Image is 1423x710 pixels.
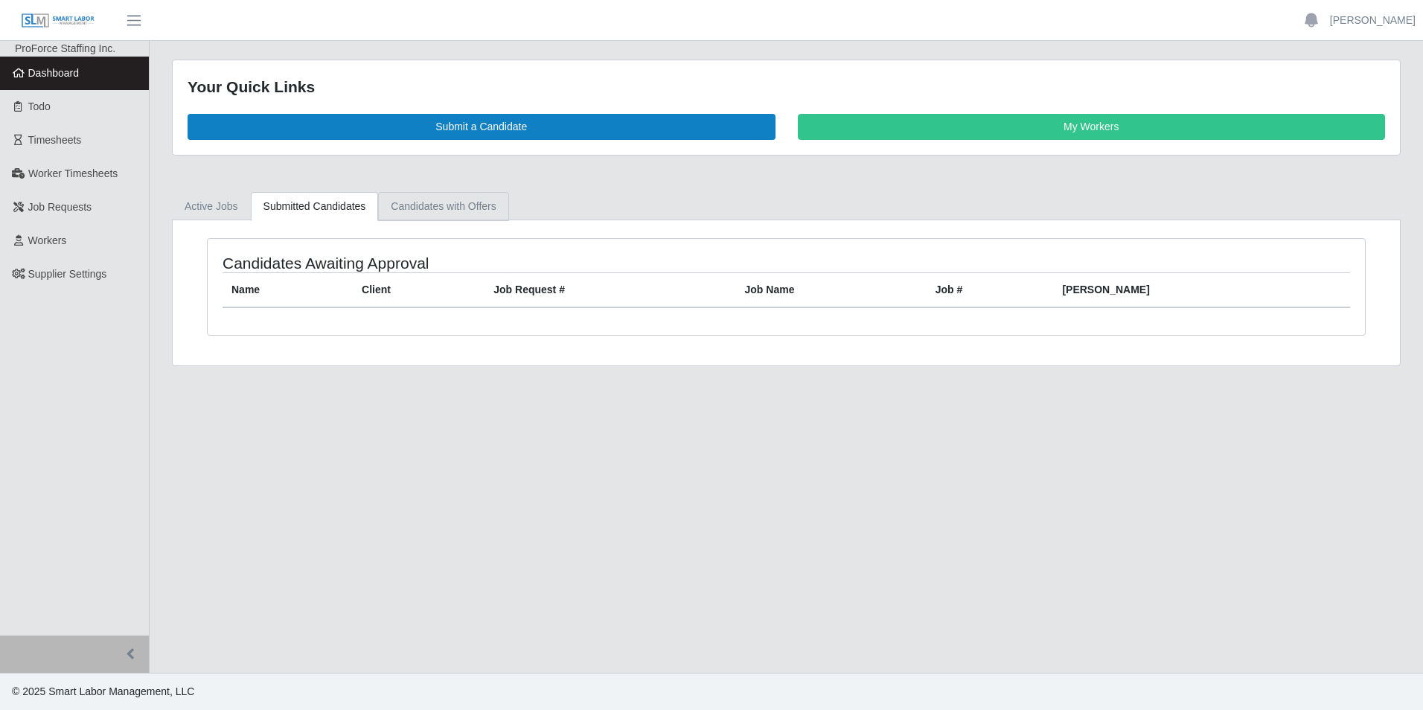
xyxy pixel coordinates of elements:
span: Supplier Settings [28,268,107,280]
a: Submit a Candidate [188,114,776,140]
span: Dashboard [28,67,80,79]
th: Job Name [736,272,927,307]
span: © 2025 Smart Labor Management, LLC [12,685,194,697]
a: Active Jobs [172,192,251,221]
img: SLM Logo [21,13,95,29]
span: Job Requests [28,201,92,213]
th: Job # [927,272,1054,307]
span: Todo [28,100,51,112]
h4: Candidates Awaiting Approval [223,254,679,272]
div: Your Quick Links [188,75,1385,99]
span: Worker Timesheets [28,167,118,179]
a: My Workers [798,114,1386,140]
span: Timesheets [28,134,82,146]
th: [PERSON_NAME] [1053,272,1350,307]
span: Workers [28,234,67,246]
span: ProForce Staffing Inc. [15,42,115,54]
th: Name [223,272,353,307]
th: Job Request # [485,272,735,307]
a: Submitted Candidates [251,192,379,221]
th: Client [353,272,485,307]
a: [PERSON_NAME] [1330,13,1416,28]
a: Candidates with Offers [378,192,508,221]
